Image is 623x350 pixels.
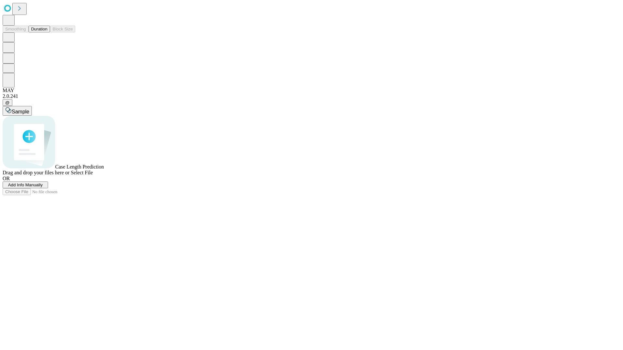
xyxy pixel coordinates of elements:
[55,164,104,169] span: Case Length Prediction
[3,181,48,188] button: Add Info Manually
[8,182,43,187] span: Add Info Manually
[3,93,620,99] div: 2.0.241
[3,87,620,93] div: MAY
[71,170,93,175] span: Select File
[29,26,50,32] button: Duration
[3,26,29,32] button: Smoothing
[5,100,10,105] span: @
[3,99,12,106] button: @
[3,170,69,175] span: Drag and drop your files here or
[3,176,10,181] span: OR
[50,26,75,32] button: Block Size
[12,109,29,114] span: Sample
[3,106,32,116] button: Sample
